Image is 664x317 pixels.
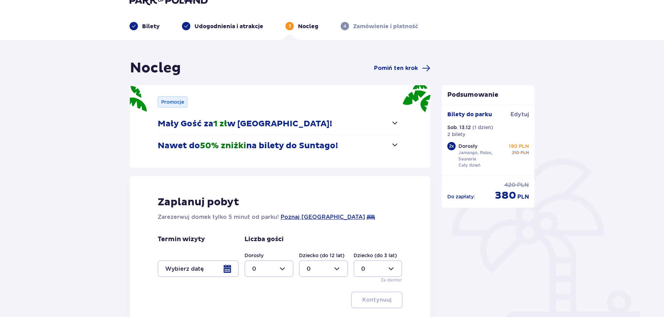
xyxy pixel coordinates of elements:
[374,64,418,72] span: Pomiń ten krok
[200,141,246,151] span: 50% zniżki
[299,252,345,259] label: Dziecko (do 12 lat)
[130,22,160,30] div: Bilety
[351,292,402,308] button: Kontynuuj
[158,119,332,129] p: Mały Gość za w [GEOGRAPHIC_DATA]!
[362,296,391,304] p: Kontynuuj
[161,98,184,105] p: Promocje
[447,111,492,118] p: Bilety do parku
[244,252,264,259] label: Dorosły
[495,189,516,202] span: 380
[281,213,365,221] a: Poznaj [GEOGRAPHIC_DATA]
[447,193,475,200] p: Do zapłaty :
[158,113,399,135] button: Mały Gość za1 złw [GEOGRAPHIC_DATA]!
[285,22,318,30] div: 3Nocleg
[298,23,318,30] p: Nocleg
[353,23,418,30] p: Zamówienie i płatność
[158,235,205,244] p: Termin wizyty
[194,23,263,30] p: Udogodnienia i atrakcje
[142,23,160,30] p: Bilety
[509,143,529,150] p: 190 PLN
[517,181,529,189] span: PLN
[130,60,181,77] h1: Nocleg
[182,22,263,30] div: Udogodnienia i atrakcje
[512,150,519,156] span: 210
[447,142,456,150] div: 2 x
[343,23,346,29] p: 4
[158,135,399,157] button: Nawet do50% zniżkina bilety do Suntago!
[158,196,239,209] p: Zaplanuj pobyt
[244,235,284,244] p: Liczba gości
[447,124,471,131] p: Sob. 13.12
[289,23,291,29] p: 3
[511,111,529,118] span: Edytuj
[521,150,529,156] span: PLN
[158,141,338,151] p: Nawet do na bilety do Suntago!
[158,213,279,221] p: Zarezerwuj domek tylko 5 minut od parku!
[504,181,516,189] span: 420
[442,91,535,99] p: Podsumowanie
[458,150,506,162] p: Jamango, Relax, Saunaria
[213,119,227,129] span: 1 zł
[341,22,418,30] div: 4Zamówienie i płatność
[458,162,480,168] p: Cały dzień
[458,143,478,150] p: Dorosły
[374,64,430,72] a: Pomiń ten krok
[472,124,493,131] p: ( 1 dzień )
[517,193,529,201] span: PLN
[447,131,465,138] p: 2 bilety
[381,277,402,283] p: Za darmo!
[354,252,397,259] label: Dziecko (do 3 lat)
